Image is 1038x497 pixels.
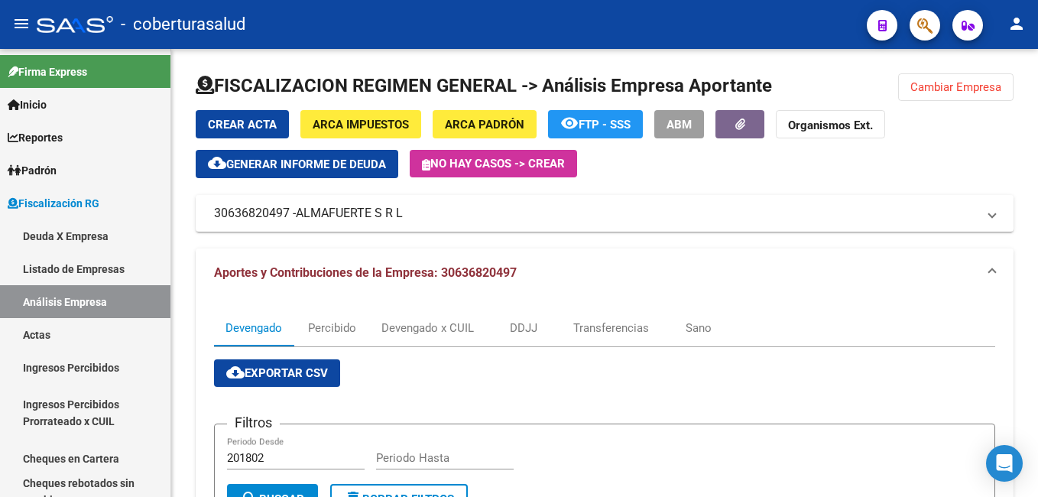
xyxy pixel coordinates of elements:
span: Inicio [8,96,47,113]
div: Devengado [225,320,282,336]
span: No hay casos -> Crear [422,157,565,171]
button: Organismos Ext. [776,110,885,138]
span: Aportes y Contribuciones de la Empresa: 30636820497 [214,265,517,280]
button: Generar informe de deuda [196,150,398,178]
mat-expansion-panel-header: Aportes y Contribuciones de la Empresa: 30636820497 [196,248,1014,297]
button: Exportar CSV [214,359,340,387]
div: Sano [686,320,712,336]
span: ALMAFUERTE S R L [296,205,403,222]
span: - coberturasalud [121,8,245,41]
mat-icon: cloud_download [226,363,245,382]
span: Generar informe de deuda [226,158,386,171]
h3: Filtros [227,412,280,434]
span: Fiscalización RG [8,195,99,212]
div: Transferencias [573,320,649,336]
mat-icon: person [1007,15,1026,33]
span: Padrón [8,162,57,179]
mat-icon: menu [12,15,31,33]
span: ARCA Padrón [445,118,524,132]
strong: Organismos Ext. [788,119,873,132]
div: Open Intercom Messenger [986,445,1023,482]
span: ABM [667,118,692,132]
span: Firma Express [8,63,87,80]
button: Crear Acta [196,110,289,138]
span: FTP - SSS [579,118,631,132]
h1: FISCALIZACION REGIMEN GENERAL -> Análisis Empresa Aportante [196,73,772,98]
button: Cambiar Empresa [898,73,1014,101]
button: ABM [654,110,704,138]
div: Percibido [308,320,356,336]
span: Crear Acta [208,118,277,132]
span: Reportes [8,129,63,146]
mat-icon: cloud_download [208,154,226,172]
div: Devengado x CUIL [381,320,474,336]
button: No hay casos -> Crear [410,150,577,177]
button: ARCA Padrón [433,110,537,138]
mat-expansion-panel-header: 30636820497 -ALMAFUERTE S R L [196,195,1014,232]
span: Exportar CSV [226,366,328,380]
span: Cambiar Empresa [910,80,1001,94]
div: DDJJ [510,320,537,336]
mat-panel-title: 30636820497 - [214,205,977,222]
button: ARCA Impuestos [300,110,421,138]
mat-icon: remove_red_eye [560,114,579,132]
span: ARCA Impuestos [313,118,409,132]
button: FTP - SSS [548,110,643,138]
